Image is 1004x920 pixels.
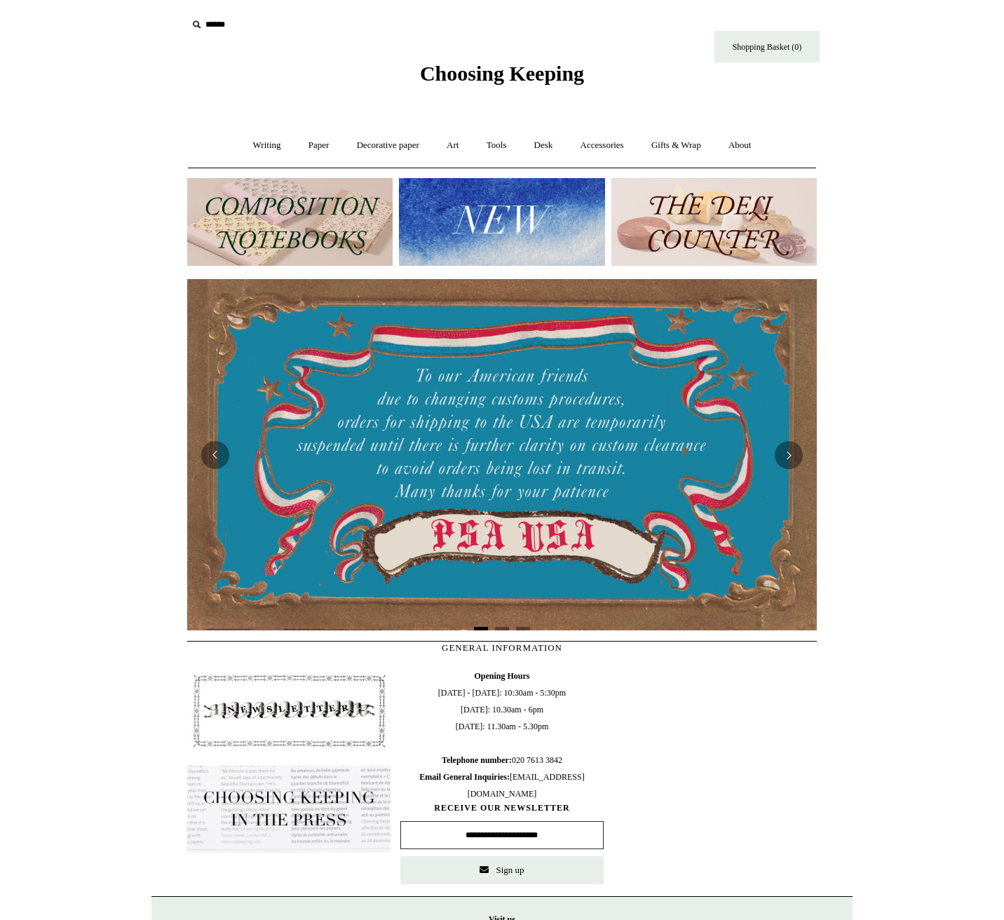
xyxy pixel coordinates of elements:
span: RECEIVE OUR NEWSLETTER [400,802,604,814]
img: The Deli Counter [611,178,817,266]
img: pf-635a2b01-aa89-4342-bbcd-4371b60f588c--In-the-press-Button_1200x.jpg [187,766,391,853]
a: Decorative paper [344,127,432,164]
span: Choosing Keeping [420,62,584,85]
b: Email General Inquiries: [419,772,510,782]
button: Page 1 [474,627,488,630]
button: Next [775,441,803,469]
a: Art [434,127,471,164]
a: Gifts & Wrap [639,127,714,164]
a: Paper [296,127,342,164]
b: : [509,755,512,765]
a: Tools [474,127,520,164]
img: pf-4db91bb9--1305-Newsletter-Button_1200x.jpg [187,668,391,755]
button: Previous [201,441,229,469]
a: Shopping Basket (0) [714,31,820,62]
a: Writing [240,127,294,164]
button: Page 2 [495,627,509,630]
a: Accessories [568,127,637,164]
span: [DATE] - [DATE]: 10:30am - 5:30pm [DATE]: 10.30am - 6pm [DATE]: 11.30am - 5.30pm 020 7613 3842 [400,668,604,802]
span: Sign up [496,865,524,875]
img: USA PSA .jpg__PID:33428022-6587-48b7-8b57-d7eefc91f15a [187,279,817,630]
b: Opening Hours [474,671,529,681]
span: [EMAIL_ADDRESS][DOMAIN_NAME] [419,772,584,799]
a: Desk [522,127,566,164]
iframe: google_map [613,668,817,878]
a: About [716,127,764,164]
button: Page 3 [516,627,530,630]
button: Sign up [400,856,604,884]
span: GENERAL INFORMATION [442,642,562,653]
a: Choosing Keeping [420,73,584,83]
img: New.jpg__PID:f73bdf93-380a-4a35-bcfe-7823039498e1 [399,178,604,266]
b: Telephone number [442,755,512,765]
img: 202302 Composition ledgers.jpg__PID:69722ee6-fa44-49dd-a067-31375e5d54ec [187,178,393,266]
